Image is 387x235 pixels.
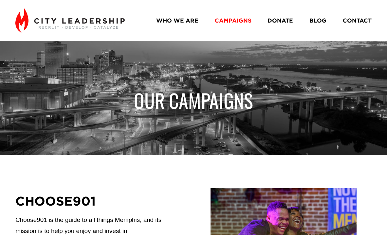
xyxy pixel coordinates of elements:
a: CAMPAIGNS [215,15,251,26]
img: City Leadership - Recruit. Develop. Catalyze. [15,8,124,33]
a: DONATE [267,15,293,26]
a: BLOG [309,15,326,26]
a: CONTACT [343,15,372,26]
h2: CHOOSE901 [15,193,176,210]
a: WHO WE ARE [156,15,198,26]
h1: OUR CAMPAIGNS [120,89,267,112]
